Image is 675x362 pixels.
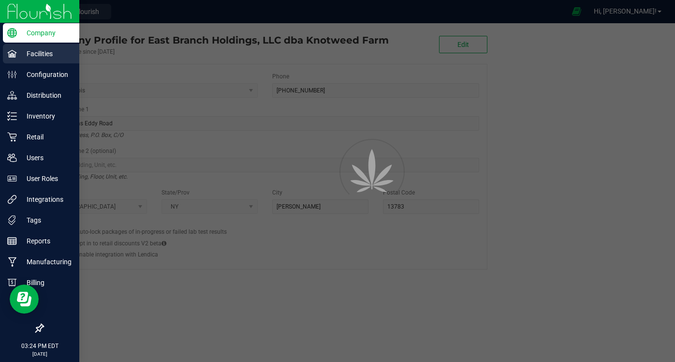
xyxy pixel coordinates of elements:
p: Inventory [17,110,75,122]
p: Tags [17,214,75,226]
inline-svg: Reports [7,236,17,246]
p: User Roles [17,173,75,184]
inline-svg: Company [7,28,17,38]
p: Billing [17,277,75,288]
p: [DATE] [4,350,75,358]
inline-svg: Configuration [7,70,17,79]
p: Facilities [17,48,75,60]
p: Reports [17,235,75,247]
iframe: Resource center [10,285,39,314]
inline-svg: User Roles [7,174,17,183]
p: Integrations [17,194,75,205]
inline-svg: Facilities [7,49,17,59]
inline-svg: Manufacturing [7,257,17,267]
p: Company [17,27,75,39]
p: Users [17,152,75,164]
p: Retail [17,131,75,143]
inline-svg: Users [7,153,17,163]
p: Manufacturing [17,256,75,268]
inline-svg: Distribution [7,90,17,100]
inline-svg: Billing [7,278,17,287]
p: Configuration [17,69,75,80]
p: 03:24 PM EDT [4,342,75,350]
p: Distribution [17,90,75,101]
inline-svg: Integrations [7,195,17,204]
inline-svg: Retail [7,132,17,142]
inline-svg: Inventory [7,111,17,121]
inline-svg: Tags [7,215,17,225]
